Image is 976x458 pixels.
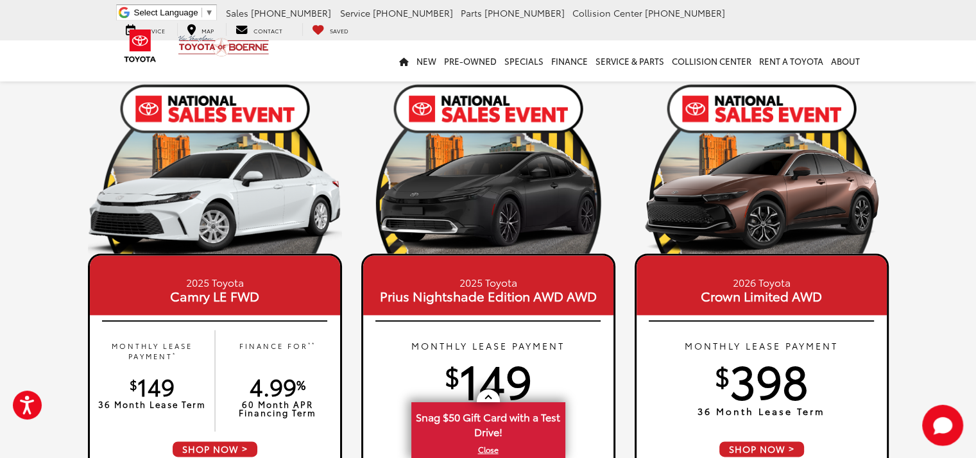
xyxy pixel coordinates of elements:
p: 60 Month APR Financing Term [221,400,334,417]
a: New [413,40,440,81]
img: 25_CAMRY_LE_WHITE_LEFT [88,135,342,262]
span: Saved [330,26,348,35]
sup: $ [130,375,137,393]
img: Vic Vaughan Toyota of Boerne [178,35,270,57]
span: [PHONE_NUMBER] [373,6,453,19]
span: ​ [201,8,202,17]
a: Service & Parts: Opens in a new tab [592,40,668,81]
span: Crown Limited AWD [640,289,884,302]
span: Prius Nightshade Edition AWD AWD [366,289,610,302]
a: Collision Center [668,40,755,81]
p: FINANCE FOR [221,341,334,362]
a: Map [177,23,223,36]
button: Toggle Chat Window [922,405,963,446]
span: 4.99 [250,369,305,402]
img: 25_Prius_Limited_Midnight_Black_Metallic_Left [361,135,615,262]
p: MONTHLY LEASE PAYMENT [96,341,209,362]
small: 2025 Toyota [93,275,337,289]
img: Toyota [116,25,164,67]
a: Rent a Toyota [755,40,827,81]
a: About [827,40,864,81]
p: 36 Month Lease Term [96,400,209,409]
small: 2026 Toyota [640,275,884,289]
span: SHOP NOW [171,440,259,458]
span: [PHONE_NUMBER] [251,6,331,19]
p: MONTHLY LEASE PAYMENT [363,339,613,352]
sup: $ [445,357,459,393]
sup: % [296,375,305,393]
small: 2025 Toyota [366,275,610,289]
span: Select Language [134,8,198,17]
a: Select Language​ [134,8,214,17]
img: 26_Crown_XLE_Hybrid_Bronze_Age_Left [635,135,889,262]
a: Pre-Owned [440,40,501,81]
p: 36 Month Lease Term [363,407,613,416]
a: My Saved Vehicles [302,23,358,36]
p: MONTHLY LEASE PAYMENT [637,339,887,352]
a: Service [116,23,175,36]
a: Contact [226,23,292,36]
span: 149 [445,347,532,411]
svg: Start Chat [922,405,963,446]
span: Sales [226,6,248,19]
sup: $ [715,357,730,393]
span: Camry LE FWD [93,289,337,302]
p: 36 Month Lease Term [637,407,887,416]
a: Home [395,40,413,81]
span: Parts [461,6,482,19]
a: Specials [501,40,547,81]
span: [PHONE_NUMBER] [484,6,565,19]
span: ▼ [205,8,214,17]
span: 149 [130,369,175,402]
span: SHOP NOW [718,440,805,458]
span: 398 [715,347,809,411]
span: Snag $50 Gift Card with a Test Drive! [413,403,564,443]
span: Service [340,6,370,19]
span: Collision Center [572,6,642,19]
span: [PHONE_NUMBER] [645,6,725,19]
a: Finance [547,40,592,81]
